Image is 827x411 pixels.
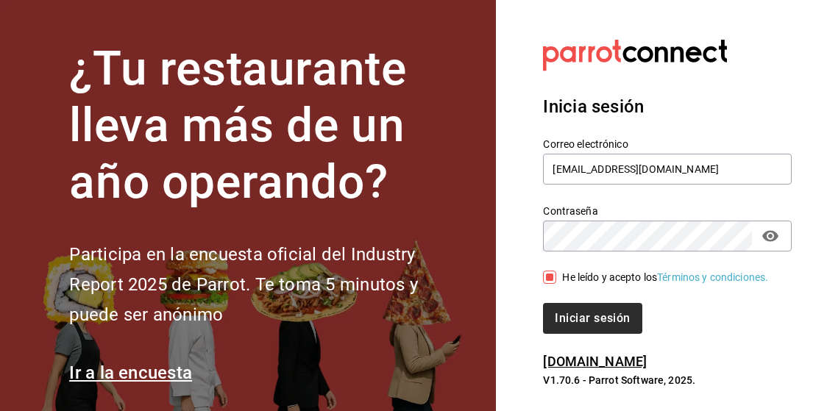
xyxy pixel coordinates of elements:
[543,303,642,334] button: Iniciar sesión
[657,271,768,283] a: Términos y condiciones.
[543,139,792,149] label: Correo electrónico
[543,154,792,185] input: Ingresa tu correo electrónico
[543,206,792,216] label: Contraseña
[69,362,192,383] a: Ir a la encuesta
[758,224,783,249] button: passwordField
[69,41,466,210] h1: ¿Tu restaurante lleva más de un año operando?
[69,240,466,329] h2: Participa en la encuesta oficial del Industry Report 2025 de Parrot. Te toma 5 minutos y puede se...
[543,373,792,387] p: V1.70.6 - Parrot Software, 2025.
[543,354,647,369] a: [DOMAIN_NAME]
[562,270,768,285] div: He leído y acepto los
[543,93,792,120] h3: Inicia sesión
